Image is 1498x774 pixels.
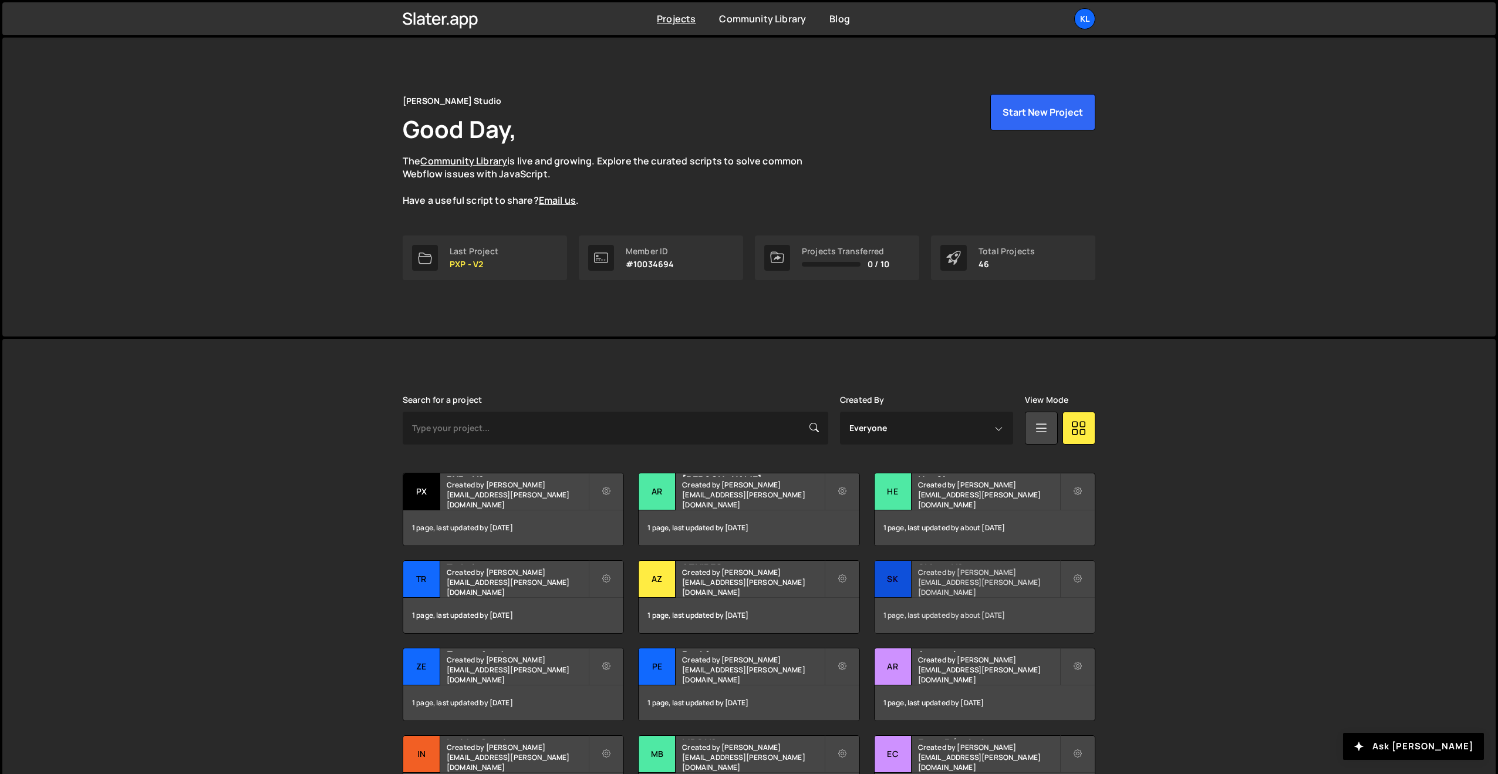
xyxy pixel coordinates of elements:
[918,736,1060,739] h2: Ecom Révolution
[868,260,889,269] span: 0 / 10
[639,510,859,546] div: 1 page, last updated by [DATE]
[403,94,501,108] div: [PERSON_NAME] Studio
[447,736,588,739] h2: Insider Gestion
[403,648,440,685] div: Ze
[638,648,859,721] a: Pe Peakfast Created by [PERSON_NAME][EMAIL_ADDRESS][PERSON_NAME][DOMAIN_NAME] 1 page, last update...
[639,473,676,510] div: Ar
[403,473,624,546] a: PX PXP - V2 Created by [PERSON_NAME][EMAIL_ADDRESS][PERSON_NAME][DOMAIN_NAME] 1 page, last update...
[875,510,1095,546] div: 1 page, last updated by about [DATE]
[403,113,517,145] h1: Good Day,
[638,473,859,546] a: Ar [PERSON_NAME] Created by [PERSON_NAME][EMAIL_ADDRESS][PERSON_NAME][DOMAIN_NAME] 1 page, last u...
[403,154,825,207] p: The is live and growing. Explore the curated scripts to solve common Webflow issues with JavaScri...
[918,742,1060,772] small: Created by [PERSON_NAME][EMAIL_ADDRESS][PERSON_NAME][DOMAIN_NAME]
[918,567,1060,597] small: Created by [PERSON_NAME][EMAIL_ADDRESS][PERSON_NAME][DOMAIN_NAME]
[875,561,912,598] div: Sk
[682,742,824,772] small: Created by [PERSON_NAME][EMAIL_ADDRESS][PERSON_NAME][DOMAIN_NAME]
[979,260,1035,269] p: 46
[875,685,1095,721] div: 1 page, last updated by [DATE]
[447,561,588,564] h2: Trakalyze
[639,598,859,633] div: 1 page, last updated by [DATE]
[918,648,1060,652] h2: Arntreal
[447,480,588,510] small: Created by [PERSON_NAME][EMAIL_ADDRESS][PERSON_NAME][DOMAIN_NAME]
[918,473,1060,477] h2: HeySimon
[639,685,859,721] div: 1 page, last updated by [DATE]
[639,648,676,685] div: Pe
[874,648,1095,721] a: Ar Arntreal Created by [PERSON_NAME][EMAIL_ADDRESS][PERSON_NAME][DOMAIN_NAME] 1 page, last update...
[918,655,1060,685] small: Created by [PERSON_NAME][EMAIL_ADDRESS][PERSON_NAME][DOMAIN_NAME]
[682,655,824,685] small: Created by [PERSON_NAME][EMAIL_ADDRESS][PERSON_NAME][DOMAIN_NAME]
[447,742,588,772] small: Created by [PERSON_NAME][EMAIL_ADDRESS][PERSON_NAME][DOMAIN_NAME]
[918,561,1060,564] h2: Skiveo V2
[682,736,824,739] h2: MBS V2
[918,480,1060,510] small: Created by [PERSON_NAME][EMAIL_ADDRESS][PERSON_NAME][DOMAIN_NAME]
[874,560,1095,634] a: Sk Skiveo V2 Created by [PERSON_NAME][EMAIL_ADDRESS][PERSON_NAME][DOMAIN_NAME] 1 page, last updat...
[682,480,824,510] small: Created by [PERSON_NAME][EMAIL_ADDRESS][PERSON_NAME][DOMAIN_NAME]
[403,648,624,721] a: Ze Zecom Academy Created by [PERSON_NAME][EMAIL_ADDRESS][PERSON_NAME][DOMAIN_NAME] 1 page, last u...
[626,247,674,256] div: Member ID
[403,510,623,546] div: 1 page, last updated by [DATE]
[403,395,482,405] label: Search for a project
[403,736,440,773] div: In
[875,598,1095,633] div: 1 page, last updated by about [DATE]
[682,567,824,597] small: Created by [PERSON_NAME][EMAIL_ADDRESS][PERSON_NAME][DOMAIN_NAME]
[447,648,588,652] h2: Zecom Academy
[682,561,824,564] h2: AZVIDEO
[450,247,498,256] div: Last Project
[638,560,859,634] a: AZ AZVIDEO Created by [PERSON_NAME][EMAIL_ADDRESS][PERSON_NAME][DOMAIN_NAME] 1 page, last updated...
[447,567,588,597] small: Created by [PERSON_NAME][EMAIL_ADDRESS][PERSON_NAME][DOMAIN_NAME]
[639,561,676,598] div: AZ
[539,194,576,207] a: Email us
[990,94,1095,130] button: Start New Project
[447,655,588,685] small: Created by [PERSON_NAME][EMAIL_ADDRESS][PERSON_NAME][DOMAIN_NAME]
[802,247,889,256] div: Projects Transferred
[420,154,507,167] a: Community Library
[875,473,912,510] div: He
[1074,8,1095,29] a: Kl
[1343,733,1484,760] button: Ask [PERSON_NAME]
[403,561,440,598] div: Tr
[682,473,824,477] h2: [PERSON_NAME]
[1025,395,1068,405] label: View Mode
[874,473,1095,546] a: He HeySimon Created by [PERSON_NAME][EMAIL_ADDRESS][PERSON_NAME][DOMAIN_NAME] 1 page, last update...
[875,736,912,773] div: Ec
[403,412,828,445] input: Type your project...
[829,12,850,25] a: Blog
[403,473,440,510] div: PX
[450,260,498,269] p: PXP - V2
[875,648,912,685] div: Ar
[403,235,567,280] a: Last Project PXP - V2
[979,247,1035,256] div: Total Projects
[403,560,624,634] a: Tr Trakalyze Created by [PERSON_NAME][EMAIL_ADDRESS][PERSON_NAME][DOMAIN_NAME] 1 page, last updat...
[639,736,676,773] div: MB
[657,12,696,25] a: Projects
[840,395,885,405] label: Created By
[403,598,623,633] div: 1 page, last updated by [DATE]
[682,648,824,652] h2: Peakfast
[403,685,623,721] div: 1 page, last updated by [DATE]
[626,260,674,269] p: #10034694
[719,12,806,25] a: Community Library
[447,473,588,477] h2: PXP - V2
